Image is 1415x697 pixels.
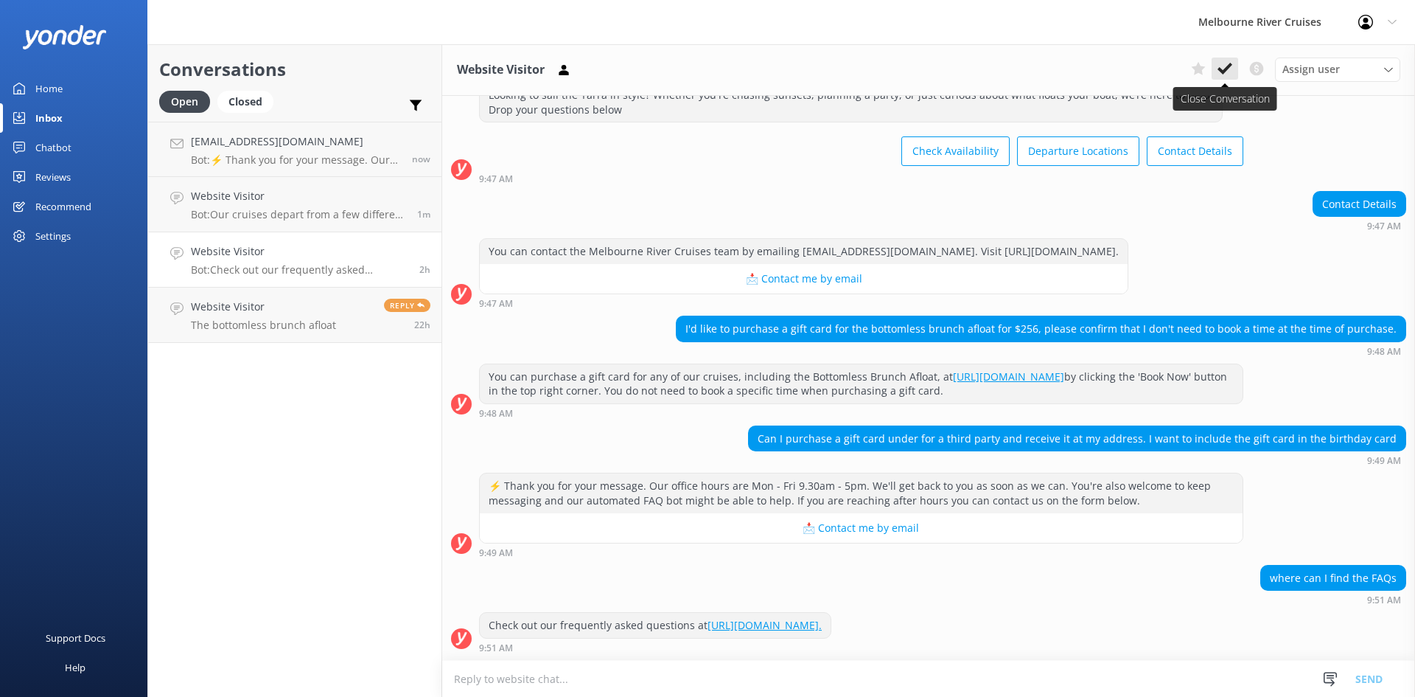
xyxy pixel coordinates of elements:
[480,613,831,638] div: Check out our frequently asked questions at
[480,364,1243,403] div: You can purchase a gift card for any of our cruises, including the Bottomless Brunch Afloat, at b...
[148,232,441,288] a: Website VisitorBot:Check out our frequently asked questions at [URL][DOMAIN_NAME].2h
[457,60,545,80] h3: Website Visitor
[417,208,430,221] span: Sep 18 2025 11:56am (UTC +10:00) Australia/Sydney
[479,549,513,558] strong: 9:49 AM
[480,264,1128,294] button: 📩 Contact me by email
[35,192,91,221] div: Recommend
[1313,192,1405,217] div: Contact Details
[414,319,430,331] span: Sep 17 2025 01:54pm (UTC +10:00) Australia/Sydney
[953,370,1064,384] a: [URL][DOMAIN_NAME]
[479,644,513,653] strong: 9:51 AM
[191,299,336,315] h4: Website Visitor
[479,173,1243,184] div: Sep 18 2025 09:47am (UTC +10:00) Australia/Sydney
[1017,136,1139,166] button: Departure Locations
[479,547,1243,558] div: Sep 18 2025 09:49am (UTC +10:00) Australia/Sydney
[1367,222,1401,231] strong: 9:47 AM
[46,623,105,653] div: Support Docs
[191,243,408,260] h4: Website Visitor
[480,474,1243,513] div: ⚡ Thank you for your message. Our office hours are Mon - Fri 9.30am - 5pm. We'll get back to you ...
[412,153,430,165] span: Sep 18 2025 11:57am (UTC +10:00) Australia/Sydney
[35,133,71,162] div: Chatbot
[1261,566,1405,591] div: where can I find the FAQs
[35,74,63,103] div: Home
[480,239,1128,264] div: You can contact the Melbourne River Cruises team by emailing [EMAIL_ADDRESS][DOMAIN_NAME]. Visit ...
[191,188,406,204] h4: Website Visitor
[22,25,107,49] img: yonder-white-logo.png
[748,455,1406,465] div: Sep 18 2025 09:49am (UTC +10:00) Australia/Sydney
[159,55,430,83] h2: Conversations
[901,136,1010,166] button: Check Availability
[1313,221,1406,231] div: Sep 18 2025 09:47am (UTC +10:00) Australia/Sydney
[191,319,336,332] p: The bottomless brunch afloat
[419,263,430,276] span: Sep 18 2025 09:51am (UTC +10:00) Australia/Sydney
[159,93,217,109] a: Open
[479,175,513,184] strong: 9:47 AM
[676,346,1406,356] div: Sep 18 2025 09:48am (UTC +10:00) Australia/Sydney
[148,177,441,232] a: Website VisitorBot:Our cruises depart from a few different locations along [GEOGRAPHIC_DATA] and ...
[480,513,1243,543] button: 📩 Contact me by email
[65,653,85,682] div: Help
[191,208,406,221] p: Bot: Our cruises depart from a few different locations along [GEOGRAPHIC_DATA] and Federation [GE...
[217,93,281,109] a: Closed
[35,103,63,133] div: Inbox
[384,299,430,312] span: Reply
[1367,457,1401,465] strong: 9:49 AM
[479,298,1128,308] div: Sep 18 2025 09:47am (UTC +10:00) Australia/Sydney
[159,91,210,113] div: Open
[191,133,401,150] h4: [EMAIL_ADDRESS][DOMAIN_NAME]
[1260,594,1406,605] div: Sep 18 2025 09:51am (UTC +10:00) Australia/Sydney
[148,288,441,343] a: Website VisitorThe bottomless brunch afloatReply22h
[191,153,401,167] p: Bot: ⚡ Thank you for your message. Our office hours are Mon - Fri 9.30am - 5pm. We'll get back to...
[1282,61,1340,77] span: Assign user
[749,426,1405,451] div: Can I purchase a gift card under for a third party and receive it at my address. I want to includ...
[677,316,1405,341] div: I'd like to purchase a gift card for the bottomless brunch afloat for $256, please confirm that I...
[1275,58,1400,81] div: Assign User
[148,122,441,177] a: [EMAIL_ADDRESS][DOMAIN_NAME]Bot:⚡ Thank you for your message. Our office hours are Mon - Fri 9.30...
[1367,347,1401,356] strong: 9:48 AM
[479,642,831,653] div: Sep 18 2025 09:51am (UTC +10:00) Australia/Sydney
[707,618,822,632] a: [URL][DOMAIN_NAME].
[191,263,408,277] p: Bot: Check out our frequently asked questions at [URL][DOMAIN_NAME].
[479,408,1243,418] div: Sep 18 2025 09:48am (UTC +10:00) Australia/Sydney
[479,299,513,308] strong: 9:47 AM
[479,409,513,418] strong: 9:48 AM
[1147,136,1243,166] button: Contact Details
[35,221,71,251] div: Settings
[217,91,273,113] div: Closed
[35,162,71,192] div: Reviews
[1367,596,1401,605] strong: 9:51 AM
